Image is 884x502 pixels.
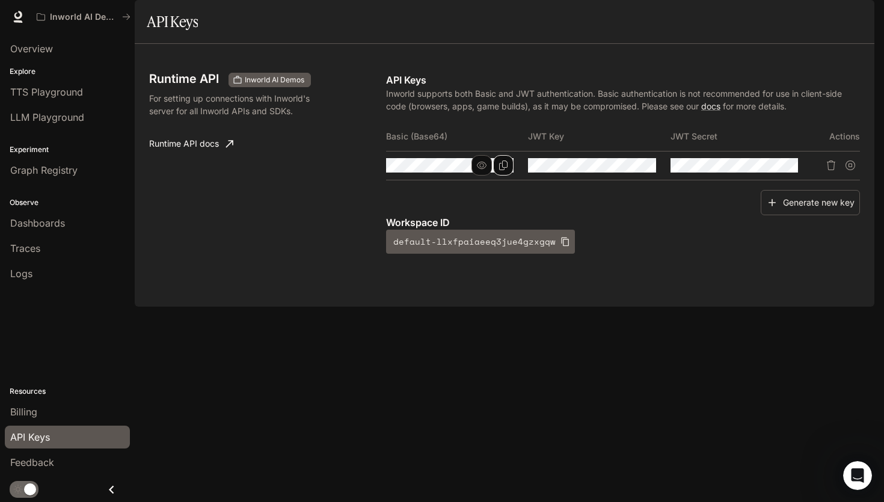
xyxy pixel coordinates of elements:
[843,461,872,490] iframe: Intercom live chat
[671,122,812,151] th: JWT Secret
[386,73,860,87] p: API Keys
[812,122,860,151] th: Actions
[149,92,320,117] p: For setting up connections with Inworld's server for all Inworld APIs and SDKs.
[31,5,136,29] button: All workspaces
[761,190,860,216] button: Generate new key
[240,75,309,85] span: Inworld AI Demos
[821,156,841,175] button: Delete API key
[841,156,860,175] button: Suspend API key
[528,122,670,151] th: JWT Key
[149,73,219,85] h3: Runtime API
[386,230,575,254] button: default-llxfpaiaeeq3jue4gzxgqw
[701,101,720,111] a: docs
[144,132,238,156] a: Runtime API docs
[50,12,117,22] p: Inworld AI Demos
[493,155,514,176] button: Copy Basic (Base64)
[386,215,860,230] p: Workspace ID
[229,73,311,87] div: These keys will apply to your current workspace only
[386,87,860,112] p: Inworld supports both Basic and JWT authentication. Basic authentication is not recommended for u...
[386,122,528,151] th: Basic (Base64)
[147,10,198,34] h1: API Keys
